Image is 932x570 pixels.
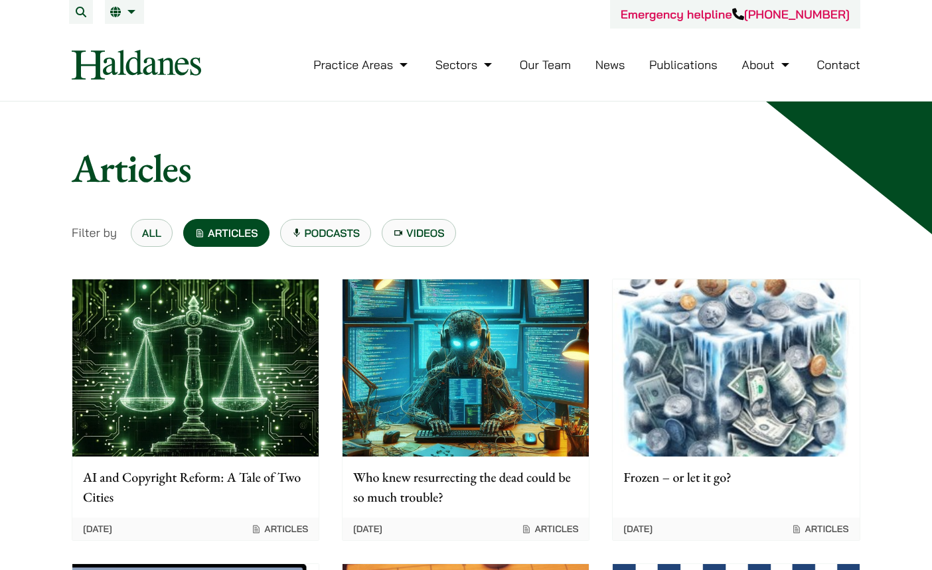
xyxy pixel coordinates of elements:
[353,523,382,535] time: [DATE]
[816,57,860,72] a: Contact
[621,7,850,22] a: Emergency helpline[PHONE_NUMBER]
[435,57,495,72] a: Sectors
[623,467,848,487] p: Frozen – or let it go?
[72,224,117,242] span: Filter by
[342,279,589,541] a: Who knew resurrecting the dead could be so much trouble? [DATE] Articles
[280,219,372,247] a: Podcasts
[131,219,173,247] a: All
[251,523,308,535] span: Articles
[83,523,112,535] time: [DATE]
[83,467,308,507] p: AI and Copyright Reform: A Tale of Two Cities
[353,467,578,507] p: Who knew resurrecting the dead could be so much trouble?
[741,57,792,72] a: About
[72,50,201,80] img: Logo of Haldanes
[520,57,571,72] a: Our Team
[313,57,411,72] a: Practice Areas
[183,219,270,247] a: Articles
[72,144,860,192] h1: Articles
[649,57,718,72] a: Publications
[595,57,625,72] a: News
[521,523,578,535] span: Articles
[72,279,319,541] a: AI and Copyright Reform: A Tale of Two Cities [DATE] Articles
[623,523,653,535] time: [DATE]
[382,219,456,247] a: Videos
[791,523,848,535] span: Articles
[110,7,139,17] a: EN
[612,279,860,541] a: Frozen – or let it go? [DATE] Articles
